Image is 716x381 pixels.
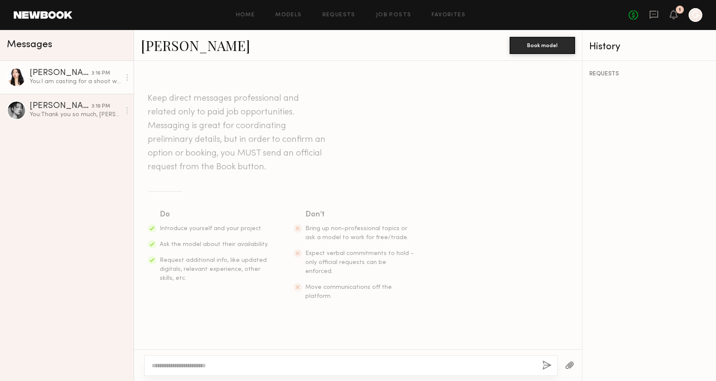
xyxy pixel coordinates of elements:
div: REQUESTS [589,71,709,77]
span: Move communications off the platform. [305,285,392,299]
div: History [589,42,709,52]
div: [PERSON_NAME] [30,69,92,78]
div: Do [160,209,269,221]
div: 1 [679,8,681,12]
div: 3:16 PM [92,69,110,78]
a: Job Posts [376,12,412,18]
div: [PERSON_NAME] [30,102,92,111]
div: 3:10 PM [92,102,110,111]
a: [PERSON_NAME] [141,36,250,54]
a: Home [236,12,255,18]
span: Request additional info, like updated digitals, relevant experience, other skills, etc. [160,258,267,281]
div: You: I am casting for a shoot with a Korean skincare brand and really like your portfolio. I wasn... [30,78,121,86]
span: Introduce yourself and your project. [160,226,263,231]
span: Expect verbal commitments to hold - only official requests can be enforced. [305,251,414,274]
div: You: Thank you so much, [PERSON_NAME] [30,111,121,119]
span: Bring up non-professional topics or ask a model to work for free/trade. [305,226,409,240]
a: Favorites [432,12,465,18]
a: Models [275,12,301,18]
span: Ask the model about their availability. [160,242,268,247]
div: Don’t [305,209,415,221]
a: Requests [322,12,355,18]
a: G [689,8,702,22]
header: Keep direct messages professional and related only to paid job opportunities. Messaging is great ... [148,92,328,174]
button: Book model [510,37,575,54]
a: Book model [510,41,575,48]
span: Messages [7,40,52,50]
